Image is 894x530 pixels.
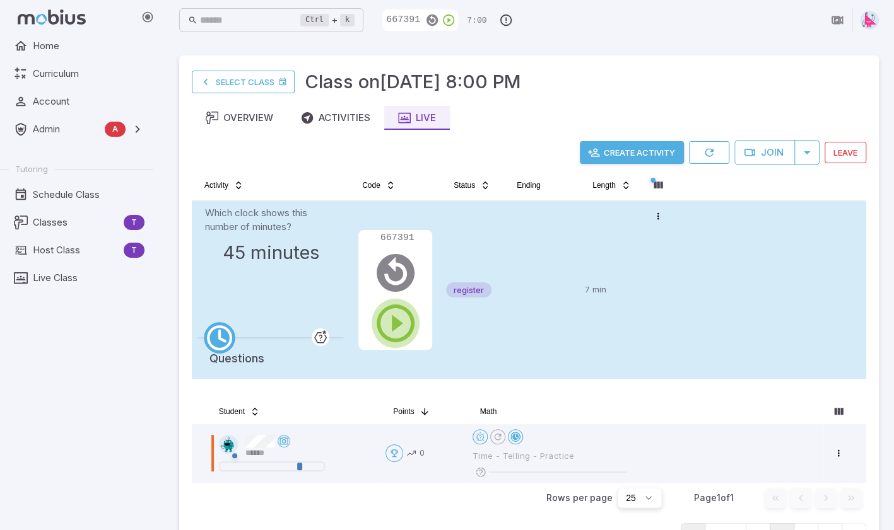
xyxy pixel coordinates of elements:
[33,243,119,257] span: Host Class
[580,141,684,164] button: Create Activity
[297,463,302,470] div: Joined Activity - 8:02:20 PM
[398,111,436,125] div: Live
[510,432,521,442] div: Time
[232,463,237,470] div: Unknown - 7:58:51 PM
[382,13,420,27] p: 667391
[124,244,144,256] span: T
[204,180,228,190] span: Activity
[221,463,226,470] div: Unknown - 7:58:21 PM
[301,111,370,125] div: Activities
[219,435,376,459] div: fec4a6cb-ec6a-413d-a9e9-3d5456116abf
[372,248,420,298] button: Resend Code
[385,401,437,422] button: Points
[467,14,486,27] p: Time Remaining
[206,111,273,125] div: Overview
[473,429,488,444] button: Unit Levelling
[105,123,126,135] span: A
[205,206,336,234] p: Which clock shows this number of minutes?
[446,284,491,296] span: register
[300,14,329,26] kbd: Ctrl
[277,463,282,470] div: Unknown - 8:01:06 PM
[282,463,287,470] div: Unknown - 8:01:21 PM
[446,175,498,195] button: Status
[585,175,638,195] button: Length
[219,406,245,417] span: Student
[33,188,144,202] span: Schedule Class
[509,175,548,195] button: Ending
[393,406,414,417] span: Points
[454,180,475,190] span: Status
[278,435,290,447] button: Request Screenshot
[211,401,268,422] button: Student
[300,13,355,28] div: +
[33,95,144,108] span: Account
[385,444,403,462] button: Compete
[262,463,267,470] div: Unknown - 8:00:21 PM
[242,463,247,470] div: Unknown - 7:59:21 PM
[473,429,488,445] span: Change Math Type
[382,9,458,31] div: Join Code - Students can join by entering this code
[362,180,380,190] span: Code
[648,175,668,195] button: Column visibility
[424,11,440,30] button: Resend Code
[828,401,849,422] button: Column visibility
[292,463,297,470] div: Unknown - 8:01:51 PM
[272,463,277,470] div: Unknown - 8:00:51 PM
[825,142,866,163] button: Leave
[223,239,319,267] h3: 45 minutes
[209,337,264,367] h5: Questions
[355,175,403,195] button: Code
[494,8,518,32] button: Report an Issue
[33,122,100,136] span: Admin
[490,429,505,445] span: Reset Questions
[33,271,144,285] span: Live Class
[305,68,521,96] h3: Class on [DATE] 8:00 PM
[33,39,144,53] span: Home
[473,401,505,422] button: Math
[192,71,295,93] a: Select Class
[252,463,257,470] div: Unknown - 7:59:51 PM
[358,230,432,350] div: Join Code - Students can join by entering this code
[124,216,144,229] span: T
[860,11,879,30] img: right-triangle.svg
[592,180,616,190] span: Length
[267,463,272,470] div: Unknown - 8:00:36 PM
[376,231,414,245] p: 667391
[734,140,795,165] button: Join
[247,463,252,470] div: Unknown - 7:59:36 PM
[15,163,48,175] span: Tutoring
[197,175,251,195] button: Activity
[420,447,425,459] p: Points
[287,463,292,470] div: Unknown - 8:01:36 PM
[204,322,235,354] a: Time
[546,492,613,504] p: Rows per page
[372,298,420,349] button: Start Activity
[473,450,715,461] span: Time - Telling - Practice
[440,11,457,30] button: Start Activity
[237,463,242,470] div: Unknown - 7:59:06 PM
[407,449,416,458] i: Points
[517,180,540,190] span: Ending
[340,14,355,26] kbd: k
[585,206,638,374] p: 7 min
[825,8,849,32] button: Join in Zoom Client
[257,463,262,470] div: Unknown - 8:00:06 PM
[219,435,238,454] img: octagon.svg
[480,406,497,417] span: Math
[508,429,523,444] button: Change Math Theme
[682,492,745,504] div: Page 1 of 1
[33,216,119,229] span: Classes
[226,463,232,470] div: Unknown - 7:58:36 PM
[33,67,144,81] span: Curriculum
